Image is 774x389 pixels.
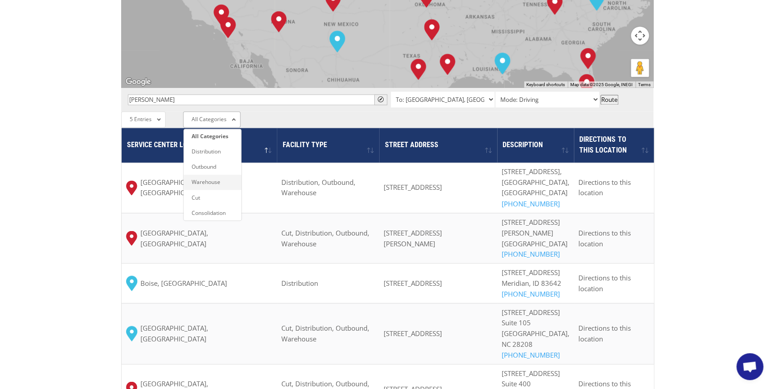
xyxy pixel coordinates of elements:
[140,323,272,344] span: [GEOGRAPHIC_DATA], [GEOGRAPHIC_DATA]
[282,140,327,149] span: Facility Type
[281,228,369,248] span: Cut, Distribution, Outbound, Warehouse
[578,228,631,248] span: Directions to this location
[502,199,560,208] a: [PHONE_NUMBER]
[502,289,560,298] a: [PHONE_NUMBER]
[126,231,137,245] img: xgs-icon-map-pin-red.svg
[579,74,595,95] div: Lakeland, FL
[440,53,455,75] div: Houston, TX
[580,48,596,69] div: Jacksonville, FL
[184,190,241,205] li: Cut
[736,353,763,380] a: Open chat
[281,178,355,197] span: Distribution, Outbound, Warehouse
[220,17,236,38] div: San Diego, CA
[424,19,440,40] div: Dallas, TX
[502,350,560,359] a: [PHONE_NUMBER]
[214,4,229,26] div: Chino, CA
[579,135,626,154] span: Directions to this location
[494,52,510,74] div: New Orleans, LA
[502,166,569,209] p: [STREET_ADDRESS], [GEOGRAPHIC_DATA], [GEOGRAPHIC_DATA]
[184,144,241,159] li: Distribution
[130,115,152,123] span: 5 Entries
[502,249,560,258] a: [PHONE_NUMBER]
[502,307,569,360] p: Suite 105
[600,95,618,105] button: Route
[502,328,569,348] span: [GEOGRAPHIC_DATA], NC 28208
[384,328,442,337] span: [STREET_ADDRESS]
[502,379,531,388] span: Suite 400
[123,76,153,87] img: Google
[277,128,379,162] th: Facility Type : activate to sort column ascending
[140,177,272,199] span: [GEOGRAPHIC_DATA], [GEOGRAPHIC_DATA]
[631,59,649,77] button: Drag Pegman onto the map to open Street View
[184,205,241,220] li: Consolidation
[631,26,649,44] button: Map camera controls
[411,58,426,80] div: San Antonio, TX
[126,180,137,195] img: xgs-icon-map-pin-red.svg
[574,128,654,162] th: Directions to this location: activate to sort column ascending
[126,326,137,341] img: XGS_Icon_Map_Pin_Aqua.png
[384,278,442,287] span: [STREET_ADDRESS]
[502,307,560,316] span: [STREET_ADDRESS]
[502,278,561,287] span: Meridian, ID 83642
[497,128,574,162] th: Description : activate to sort column ascending
[140,227,272,249] span: [GEOGRAPHIC_DATA], [GEOGRAPHIC_DATA]
[578,323,631,343] span: Directions to this location
[140,278,227,288] span: Boise, [GEOGRAPHIC_DATA]
[184,159,241,175] li: Outbound
[271,11,287,32] div: Phoenix, AZ
[123,76,153,87] a: Open this area in Google Maps (opens a new window)
[502,368,560,377] span: [STREET_ADDRESS]
[578,273,631,293] span: Directions to this location
[126,275,137,291] img: XGS_Icon_Map_Pin_Aqua.png
[502,217,569,238] div: [STREET_ADDRESS][PERSON_NAME]
[526,82,565,88] button: Keyboard shortcuts
[378,96,384,102] span: 
[503,140,543,149] span: Description
[385,140,438,149] span: Street Address
[127,140,210,149] span: Service center location
[570,82,633,87] span: Map data ©2025 Google, INEGI
[578,178,631,197] span: Directions to this location
[384,183,442,192] span: [STREET_ADDRESS]
[379,128,497,162] th: Street Address: activate to sort column ascending
[374,94,387,105] button: 
[384,228,442,248] span: [STREET_ADDRESS][PERSON_NAME]
[184,175,241,190] li: Warehouse
[122,128,277,162] th: Service center location : activate to sort column descending
[638,82,651,87] a: Terms
[281,278,318,287] span: Distribution
[329,31,345,52] div: El Paso, TX
[281,323,369,343] span: Cut, Distribution, Outbound, Warehouse
[502,267,560,276] span: [STREET_ADDRESS]
[192,115,227,123] span: All Categories
[502,238,569,260] div: [GEOGRAPHIC_DATA]
[184,129,241,144] li: All Categories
